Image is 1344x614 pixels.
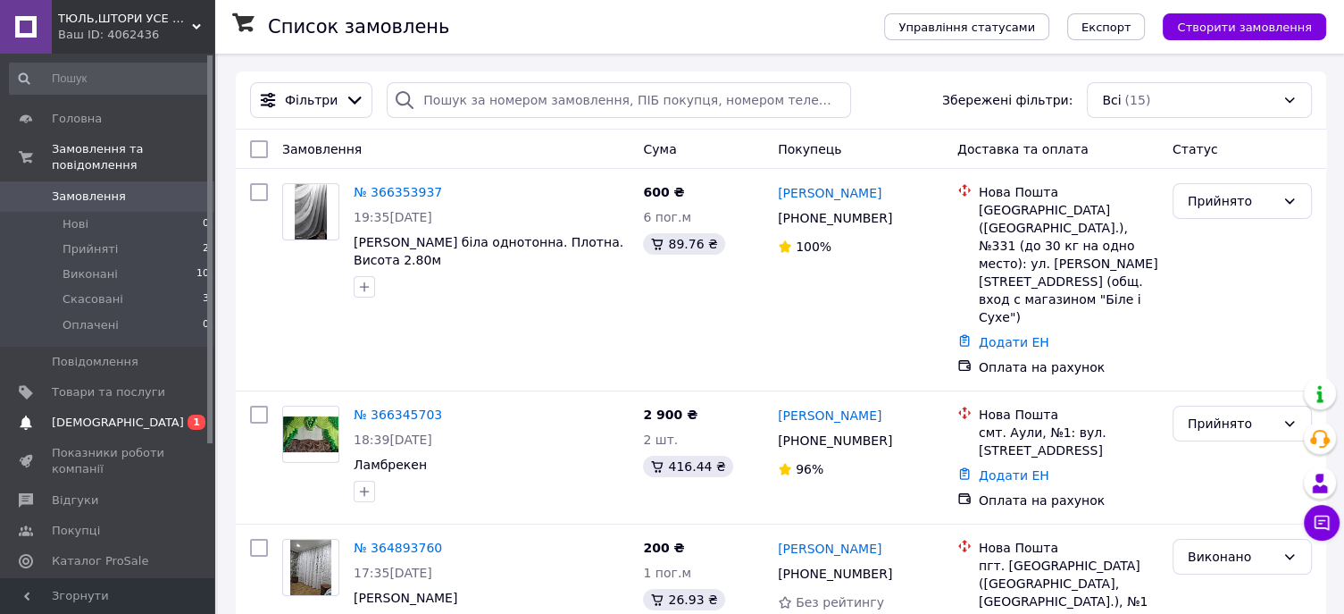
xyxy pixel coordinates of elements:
a: Фото товару [282,183,339,240]
a: Створити замовлення [1145,19,1326,33]
span: [DEMOGRAPHIC_DATA] [52,415,184,431]
span: 2 шт. [643,433,678,447]
h1: Список замовлень [268,16,449,38]
span: 3 [203,291,209,307]
input: Пошук [9,63,211,95]
span: Повідомлення [52,354,138,370]
span: 200 ₴ [643,541,684,555]
span: ТЮЛЬ,ШТОРИ УСЕ ДЛЯ ВАШИХ ВІКОНЕЧОК! [58,11,192,27]
span: Всі [1102,91,1121,109]
span: Управління статусами [898,21,1035,34]
span: Створити замовлення [1177,21,1312,34]
span: Показники роботи компанії [52,445,165,477]
span: 1 пог.м [643,566,690,580]
a: [PERSON_NAME] [354,591,457,605]
span: Каталог ProSale [52,553,148,569]
span: 0 [203,216,209,232]
span: Оплачені [63,317,119,333]
span: Скасовані [63,291,123,307]
button: Чат з покупцем [1304,505,1340,541]
span: Відгуки [52,492,98,509]
span: Замовлення та повідомлення [52,141,214,173]
span: 2 900 ₴ [643,408,697,422]
a: Додати ЕН [979,335,1049,349]
div: Ваш ID: 4062436 [58,27,214,43]
div: смт. Аули, №1: вул. [STREET_ADDRESS] [979,424,1158,459]
div: [PHONE_NUMBER] [774,561,896,586]
button: Експорт [1067,13,1146,40]
a: [PERSON_NAME] [778,540,881,558]
span: Статус [1173,142,1218,156]
span: 17:35[DATE] [354,566,432,580]
span: Фільтри [285,91,338,109]
div: 26.93 ₴ [643,589,724,610]
div: 89.76 ₴ [643,233,724,255]
span: Збережені фільтри: [942,91,1073,109]
input: Пошук за номером замовлення, ПІБ покупця, номером телефону, Email, номером накладної [387,82,851,118]
div: Нова Пошта [979,183,1158,201]
span: Замовлення [282,142,362,156]
span: 6 пог.м [643,210,690,224]
button: Управління статусами [884,13,1049,40]
span: 10 [196,266,209,282]
span: Нові [63,216,88,232]
div: Прийнято [1188,414,1275,433]
span: Cума [643,142,676,156]
a: [PERSON_NAME] [778,184,881,202]
span: 96% [796,462,823,476]
span: Покупець [778,142,841,156]
div: Нова Пошта [979,406,1158,424]
span: Без рейтингу [796,595,884,610]
div: Виконано [1188,547,1275,567]
img: Фото товару [290,540,332,595]
a: № 366353937 [354,185,442,199]
span: 2 [203,241,209,257]
div: Нова Пошта [979,539,1158,557]
div: Оплата на рахунок [979,358,1158,376]
img: Фото товару [295,184,326,240]
span: 19:35[DATE] [354,210,432,224]
span: Доставка та оплата [957,142,1089,156]
a: № 364893760 [354,541,442,555]
div: Прийнято [1188,191,1275,211]
a: [PERSON_NAME] [778,407,881,425]
a: Ламбрекен [354,458,427,472]
div: Оплата на рахунок [979,492,1158,509]
span: 1 [188,415,205,430]
span: Експорт [1081,21,1131,34]
span: 18:39[DATE] [354,433,432,447]
span: Прийняті [63,241,118,257]
span: Покупці [52,523,100,539]
img: Фото товару [283,416,338,452]
a: Фото товару [282,539,339,596]
div: 416.44 ₴ [643,456,732,477]
span: Товари та послуги [52,384,165,400]
div: [PHONE_NUMBER] [774,428,896,453]
a: № 366345703 [354,408,442,422]
a: [PERSON_NAME] біла однотонна. Плотна. Висота 2.80м [354,235,623,267]
a: Фото товару [282,406,339,463]
span: 100% [796,240,831,254]
div: [GEOGRAPHIC_DATA] ([GEOGRAPHIC_DATA].), №331 (до 30 кг на одно место): ул. [PERSON_NAME][STREET_A... [979,201,1158,326]
div: [PHONE_NUMBER] [774,206,896,231]
span: 600 ₴ [643,185,684,199]
button: Створити замовлення [1163,13,1326,40]
span: Головна [52,111,102,127]
span: 0 [203,317,209,333]
a: Додати ЕН [979,468,1049,483]
span: Виконані [63,266,118,282]
span: Замовлення [52,189,126,205]
span: (15) [1124,93,1150,107]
